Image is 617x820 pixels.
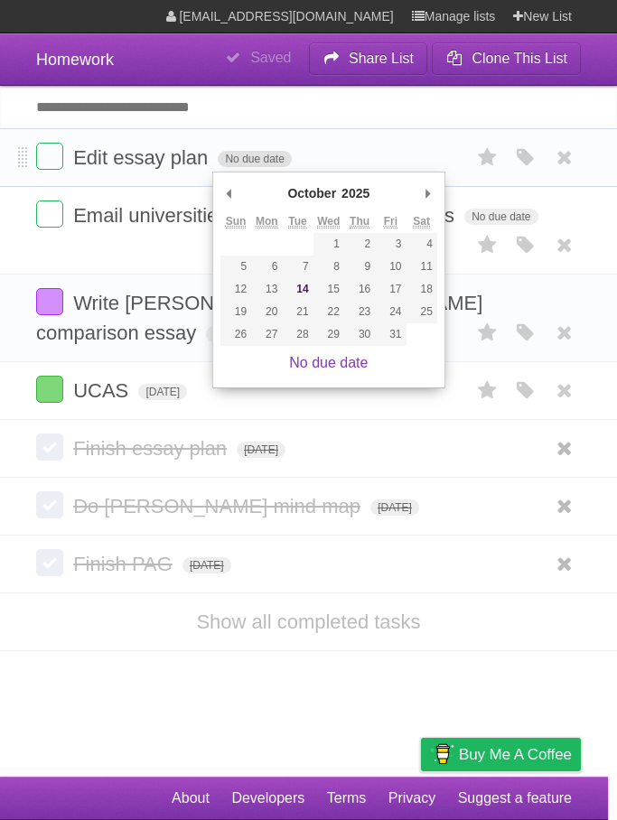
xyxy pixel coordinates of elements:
label: Done [36,200,63,228]
a: Buy me a coffee [421,738,581,771]
label: Done [36,433,63,461]
a: Developers [231,781,304,815]
abbr: Sunday [226,215,247,228]
button: Share List [309,42,428,75]
abbr: Tuesday [288,215,306,228]
button: 31 [375,323,406,346]
label: Star task [471,318,505,348]
button: 14 [282,278,313,301]
b: Saved [250,50,291,65]
button: 11 [407,256,437,278]
abbr: Friday [384,215,397,228]
span: Edit essay plan [73,146,212,169]
span: Email universities about Integrated Masters [73,204,459,227]
label: Star task [471,376,505,405]
button: 17 [375,278,406,301]
label: Done [36,143,63,170]
a: Suggest a feature [458,781,572,815]
button: 8 [313,256,344,278]
span: [DATE] [370,499,419,516]
label: Star task [471,230,505,260]
button: 7 [282,256,313,278]
button: 4 [407,233,437,256]
span: [DATE] [206,326,255,342]
button: 27 [251,323,282,346]
abbr: Saturday [413,215,430,228]
button: 29 [313,323,344,346]
abbr: Monday [256,215,278,228]
span: Do [PERSON_NAME] mind map [73,495,365,517]
span: No due date [218,151,291,167]
button: 26 [220,323,251,346]
button: Clone This List [432,42,581,75]
button: 21 [282,301,313,323]
button: 24 [375,301,406,323]
span: No due date [464,209,538,225]
button: 22 [313,301,344,323]
label: Done [36,376,63,403]
button: 9 [344,256,375,278]
button: 6 [251,256,282,278]
button: 12 [220,278,251,301]
button: 2 [344,233,375,256]
label: Done [36,491,63,518]
button: Next Month [419,180,437,207]
span: [DATE] [138,384,187,400]
a: Terms [327,781,367,815]
b: Clone This List [472,51,567,66]
a: Privacy [388,781,435,815]
button: 20 [251,301,282,323]
a: No due date [289,355,368,370]
button: 25 [407,301,437,323]
label: Done [36,288,63,315]
button: 15 [313,278,344,301]
button: 23 [344,301,375,323]
span: UCAS [73,379,133,402]
button: 28 [282,323,313,346]
button: 19 [220,301,251,323]
button: Previous Month [220,180,238,207]
img: Buy me a coffee [430,739,454,769]
span: Finish PAG [73,553,177,575]
div: 2025 [339,180,372,207]
button: 16 [344,278,375,301]
button: 3 [375,233,406,256]
abbr: Thursday [350,215,369,228]
span: Buy me a coffee [459,739,572,770]
span: [DATE] [237,442,285,458]
button: 1 [313,233,344,256]
div: October [285,180,339,207]
a: Show all completed tasks [196,610,420,633]
button: 30 [344,323,375,346]
button: 18 [407,278,437,301]
button: 13 [251,278,282,301]
span: [DATE] [182,557,231,573]
label: Done [36,549,63,576]
a: About [172,781,210,815]
span: Finish essay plan [73,437,231,460]
abbr: Wednesday [317,215,340,228]
label: Star task [471,143,505,172]
button: 10 [375,256,406,278]
span: Homework [36,51,114,69]
button: 5 [220,256,251,278]
b: Share List [349,51,414,66]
